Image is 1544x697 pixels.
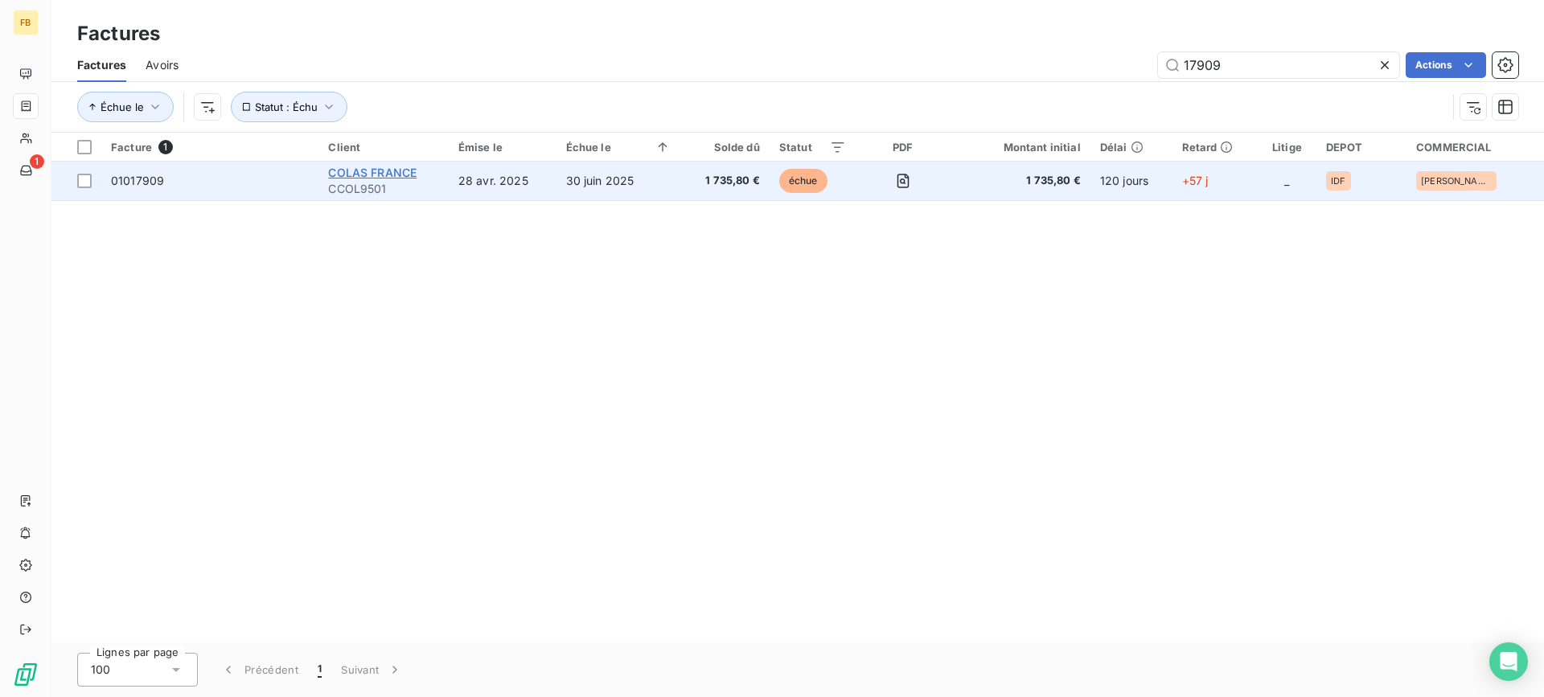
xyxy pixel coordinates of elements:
div: Open Intercom Messenger [1489,642,1528,681]
td: 30 juin 2025 [556,162,681,200]
img: Logo LeanPay [13,662,39,687]
div: Délai [1100,141,1163,154]
span: [PERSON_NAME] [1421,176,1492,186]
div: Solde dû [690,141,759,154]
button: Échue le [77,92,174,122]
button: Actions [1406,52,1486,78]
div: Émise le [458,141,547,154]
span: Factures [77,57,126,73]
span: IDF [1331,176,1345,186]
span: 01017909 [111,174,164,187]
span: 1 735,80 € [960,173,1081,189]
span: Facture [111,141,152,154]
button: Statut : Échu [231,92,347,122]
button: 1 [308,653,331,687]
td: 28 avr. 2025 [449,162,556,200]
span: échue [779,169,827,193]
div: FB [13,10,39,35]
span: 1 735,80 € [690,173,759,189]
span: Statut : Échu [255,100,318,113]
span: _ [1284,174,1289,187]
td: 120 jours [1090,162,1172,200]
span: CCOL9501 [328,181,439,197]
div: Échue le [566,141,671,154]
span: 1 [30,154,44,169]
div: COMMERCIAL [1416,141,1534,154]
div: Client [328,141,439,154]
button: Suivant [331,653,413,687]
div: DEPOT [1326,141,1397,154]
div: Montant initial [960,141,1081,154]
h3: Factures [77,19,160,48]
span: +57 j [1182,174,1209,187]
span: 1 [318,662,322,678]
span: Échue le [101,100,144,113]
div: Retard [1182,141,1248,154]
div: PDF [865,141,941,154]
div: Litige [1267,141,1308,154]
input: Rechercher [1158,52,1399,78]
button: Précédent [211,653,308,687]
span: COLAS FRANCE [328,166,417,179]
span: 1 [158,140,173,154]
div: Statut [779,141,846,154]
span: 100 [91,662,110,678]
a: 1 [13,158,38,183]
span: Avoirs [146,57,179,73]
